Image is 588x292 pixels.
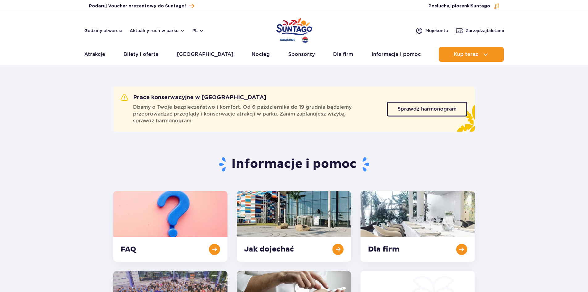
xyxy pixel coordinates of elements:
button: Posłuchaj piosenkiSuntago [428,3,499,9]
span: Zarządzaj biletami [465,28,504,34]
span: Kup teraz [454,52,478,57]
a: Atrakcje [84,47,105,62]
a: [GEOGRAPHIC_DATA] [177,47,233,62]
span: Podaruj Voucher prezentowy do Suntago! [89,3,186,9]
h1: Informacje i pomoc [113,156,475,172]
a: Bilety i oferta [123,47,158,62]
span: Suntago [471,4,490,8]
span: Posłuchaj piosenki [428,3,490,9]
a: Mojekonto [415,27,448,34]
a: Dla firm [333,47,353,62]
button: pl [192,28,204,34]
span: Dbamy o Twoje bezpieczeństwo i komfort. Od 6 października do 19 grudnia będziemy przeprowadzać pr... [133,104,379,124]
a: Sponsorzy [288,47,315,62]
span: Moje konto [425,28,448,34]
a: Nocleg [252,47,270,62]
a: Informacje i pomoc [372,47,421,62]
a: Podaruj Voucher prezentowy do Suntago! [89,2,194,10]
a: Zarządzajbiletami [456,27,504,34]
a: Park of Poland [276,15,312,44]
a: Sprawdź harmonogram [387,102,467,116]
button: Kup teraz [439,47,504,62]
button: Aktualny ruch w parku [130,28,185,33]
span: Sprawdź harmonogram [398,107,457,112]
h2: Prace konserwacyjne w [GEOGRAPHIC_DATA] [121,94,266,101]
a: Godziny otwarcia [84,28,122,34]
